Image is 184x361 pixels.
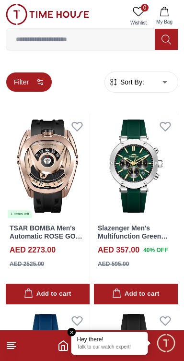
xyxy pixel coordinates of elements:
[6,114,90,218] img: TSAR BOMBA Men's Automatic ROSE GOLD Dial Watch - TB8213ASET-07
[94,284,178,304] button: Add to cart
[156,333,177,354] div: Chat Widget
[6,284,90,304] button: Add to cart
[118,77,144,87] span: Sort By:
[6,114,90,218] a: TSAR BOMBA Men's Automatic ROSE GOLD Dial Watch - TB8213ASET-071 items left
[6,4,89,25] img: ...
[6,72,52,92] button: Filter
[77,344,142,351] p: Talk to our watch expert!
[10,260,44,268] div: AED 2525.00
[24,289,71,300] div: Add to cart
[98,244,139,256] h4: AED 357.00
[126,4,150,28] a: 0Wishlist
[126,19,150,26] span: Wishlist
[8,210,32,218] div: 1 items left
[150,4,178,28] button: My Bag
[109,77,144,87] button: Sort By:
[143,246,168,254] span: 40 % OFF
[10,224,84,256] a: TSAR BOMBA Men's Automatic ROSE GOLD Dial Watch - TB8213ASET-07
[10,244,56,256] h4: AED 2273.00
[68,328,76,337] em: Close tooltip
[98,224,168,256] a: Slazenger Men's Multifunction Green Dial Watch - SL.9.2564.2.05
[152,18,176,25] span: My Bag
[112,289,159,300] div: Add to cart
[94,114,178,218] img: Slazenger Men's Multifunction Green Dial Watch - SL.9.2564.2.05
[77,336,142,343] div: Hey there!
[141,4,149,12] span: 0
[57,340,69,351] a: Home
[98,260,129,268] div: AED 595.00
